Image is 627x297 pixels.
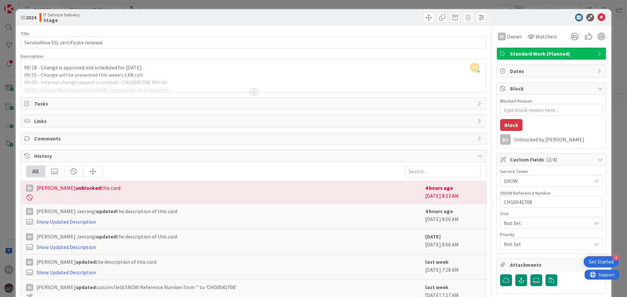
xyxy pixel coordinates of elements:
[21,37,487,48] input: type card name here...
[34,152,475,160] span: History
[24,71,483,79] p: 09/15 - Change will be presented this week's CAB call.
[504,218,588,228] span: Not Set
[500,190,551,196] label: SNOW Reference Number
[26,233,33,240] div: VJ
[536,33,557,40] span: Watchers
[76,259,96,265] b: updated
[43,12,80,17] span: IT Service Delivery
[500,232,603,237] div: Priority
[500,169,603,174] div: Service Tower
[21,53,43,59] span: Description
[14,1,30,9] span: Support
[584,256,619,267] div: Open Get Started checklist, remaining modules: 4
[425,259,449,265] b: last week
[96,233,116,240] b: updated
[43,17,80,23] b: Stage
[510,261,594,269] span: Attachments
[36,244,96,250] a: Show Updated Description
[500,134,511,145] div: DJ
[470,63,479,72] span: VK
[36,233,177,240] span: [PERSON_NAME] Jeerangi the description of this card
[34,117,475,125] span: Links
[425,184,481,200] div: [DATE] 8:13 AM
[36,207,177,215] span: [PERSON_NAME] Jeerangi the description of this card
[498,33,506,40] div: VJ
[425,284,449,290] b: last week
[510,50,594,58] span: Standard Work (Planned)
[36,283,237,291] span: [PERSON_NAME] custom field SNOW Reference Number from '' to 'CHG0041708'
[26,208,33,215] div: VJ
[26,166,45,177] div: All
[613,255,619,260] div: 4
[425,233,441,240] b: [DATE]
[514,136,603,142] div: Unblocked by [PERSON_NAME]
[76,185,101,191] b: unblocked
[36,184,120,192] span: [PERSON_NAME] this card
[26,14,36,21] b: 2024
[21,31,29,37] label: Title
[96,208,116,214] b: updated
[76,284,96,290] b: updated
[500,98,532,104] label: Blocked Reason
[34,135,475,142] span: Comments
[425,207,481,226] div: [DATE] 8:00 AM
[36,269,96,276] a: Show Updated Description
[24,64,483,71] p: 09/18 - Change is approved and scheduled for [DATE].
[425,208,453,214] b: 4 hours ago
[507,33,522,40] span: Owner
[500,119,522,131] button: Block
[504,177,591,185] span: SNOW
[36,218,96,225] a: Show Updated Description
[21,13,36,21] span: ID
[405,165,481,177] input: Search...
[546,156,557,163] span: ( 2/4 )
[500,211,603,216] div: Size
[510,85,594,92] span: Block
[425,185,453,191] b: 4 hours ago
[26,284,33,291] div: DJ
[34,100,475,108] span: Tasks
[425,233,481,251] div: [DATE] 8:06 AM
[26,185,33,192] div: DJ
[510,67,594,75] span: Dates
[36,258,156,266] span: [PERSON_NAME] the description of this card
[510,156,594,163] span: Custom Fields
[425,258,481,276] div: [DATE] 7:18 AM
[26,259,33,266] div: DJ
[589,259,614,265] div: Get Started
[504,239,588,249] span: Not Set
